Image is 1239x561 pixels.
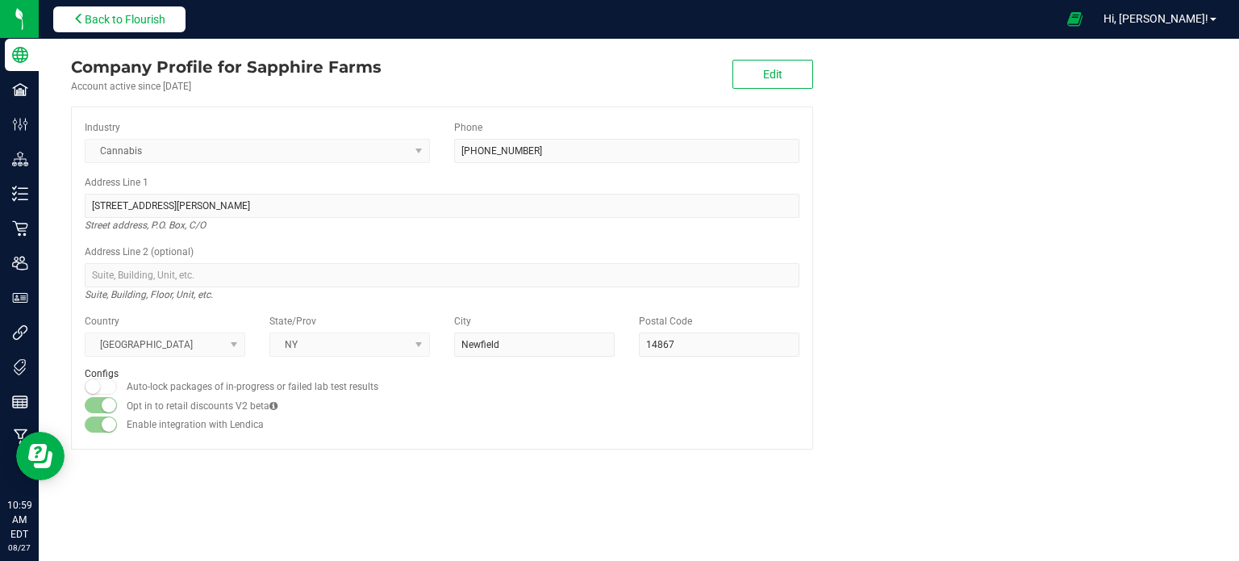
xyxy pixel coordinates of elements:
[127,379,378,394] label: Auto-lock packages of in-progress or failed lab test results
[12,255,28,271] inline-svg: Users
[12,324,28,341] inline-svg: Integrations
[12,220,28,237] inline-svg: Retail
[53,6,186,32] button: Back to Flourish
[732,60,813,89] button: Edit
[16,432,65,480] iframe: Resource center
[85,369,799,379] h2: Configs
[85,314,119,329] label: Country
[1103,12,1208,25] span: Hi, [PERSON_NAME]!
[71,55,382,79] div: Sapphire Farms
[85,263,799,287] input: Suite, Building, Unit, etc.
[454,139,799,163] input: (123) 456-7890
[12,429,28,445] inline-svg: Manufacturing
[639,333,799,357] input: Postal Code
[763,68,782,81] span: Edit
[85,175,148,190] label: Address Line 1
[85,285,213,304] i: Suite, Building, Floor, Unit, etc.
[639,314,692,329] label: Postal Code
[12,116,28,132] inline-svg: Configuration
[71,79,382,94] div: Account active since [DATE]
[127,417,264,432] label: Enable integration with Lendica
[454,314,471,329] label: City
[454,120,482,135] label: Phone
[12,186,28,202] inline-svg: Inventory
[85,216,206,235] i: Street address, P.O. Box, C/O
[85,120,120,135] label: Industry
[12,359,28,375] inline-svg: Tags
[1057,3,1093,35] span: Open Ecommerce Menu
[12,151,28,167] inline-svg: Distribution
[85,245,194,259] label: Address Line 2 (optional)
[12,290,28,306] inline-svg: User Roles
[7,498,31,542] p: 10:59 AM EDT
[85,194,799,218] input: Address
[12,82,28,98] inline-svg: Facilities
[12,47,28,63] inline-svg: Company
[7,542,31,554] p: 08/27
[127,399,277,413] label: Opt in to retail discounts V2 beta
[12,394,28,410] inline-svg: Reports
[269,314,316,329] label: State/Prov
[85,13,165,26] span: Back to Flourish
[454,333,615,357] input: City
